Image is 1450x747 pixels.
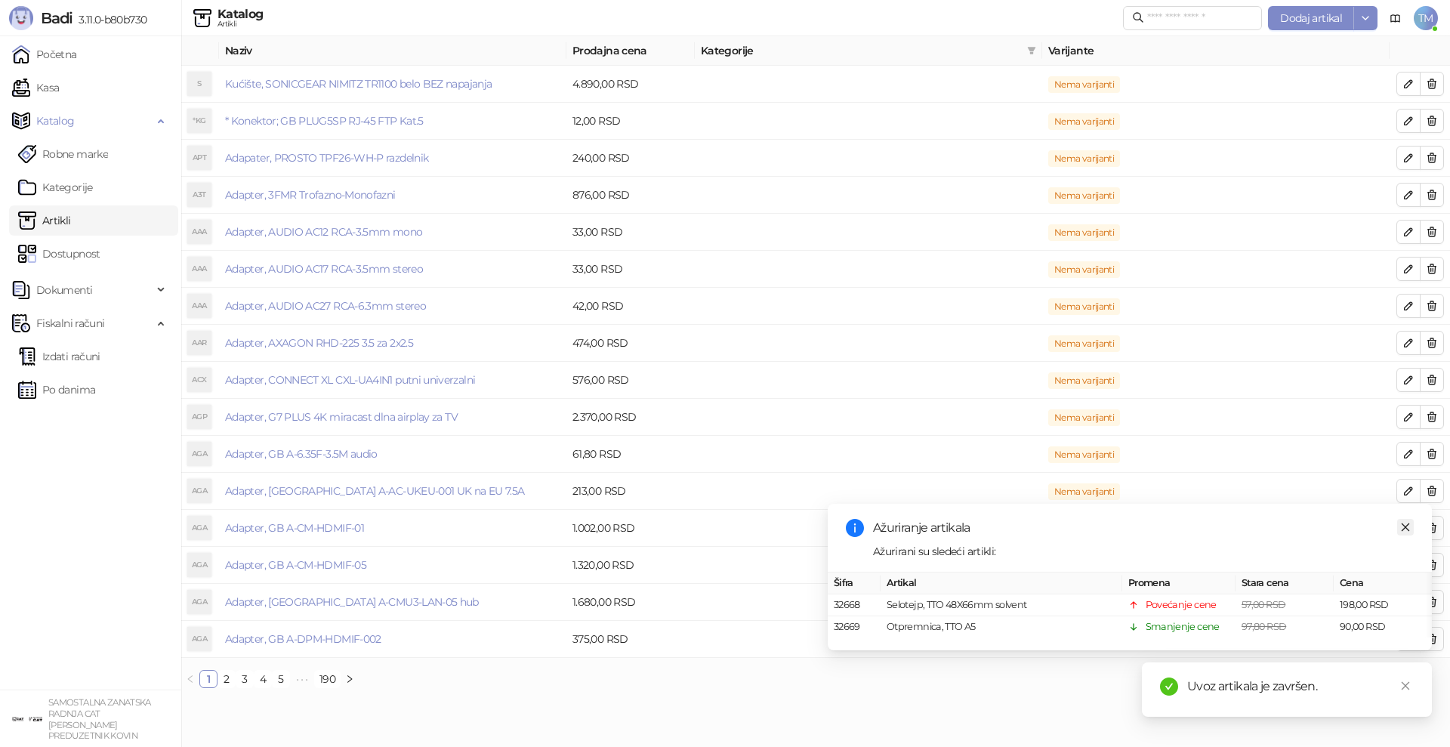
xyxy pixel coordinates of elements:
li: Prethodna strana [181,670,199,688]
a: Adapater, PROSTO TPF26-WH-P razdelnik [225,151,428,165]
span: Nema varijanti [1048,298,1120,315]
span: Dodaj artikal [1280,11,1342,25]
td: 90,00 RSD [1334,616,1432,638]
li: 3 [236,670,254,688]
div: Ažurirani su sledeći artikli: [873,543,1414,560]
span: close [1400,681,1411,691]
td: 42,00 RSD [566,288,695,325]
td: Selotejp, TTO 48X66mm solvent [881,594,1122,616]
th: Naziv [219,36,566,66]
td: Adapter, 3FMR Trofazno-Monofazni [219,177,566,214]
button: left [181,670,199,688]
span: Katalog [36,106,75,136]
img: 64x64-companyLogo-ae27db6e-dfce-48a1-b68e-83471bd1bffd.png [12,704,42,734]
a: Adapter, GB A-DPM-HDMIF-002 [225,632,381,646]
span: Nema varijanti [1048,372,1120,389]
div: APT [187,146,211,170]
li: 4 [254,670,272,688]
td: 474,00 RSD [566,325,695,362]
a: Adapter, GB A-CM-HDMIF-05 [225,558,366,572]
td: 1.320,00 RSD [566,547,695,584]
a: Close [1397,678,1414,694]
td: 240,00 RSD [566,140,695,177]
div: AAA [187,220,211,244]
td: 876,00 RSD [566,177,695,214]
td: Adapater, PROSTO TPF26-WH-P razdelnik [219,140,566,177]
td: Otpremnica, TTO A5 [881,616,1122,638]
a: Adapter, CONNECT XL CXL-UA4IN1 putni univerzalni [225,373,475,387]
td: 576,00 RSD [566,362,695,399]
span: Dokumenti [36,275,92,305]
td: Kućište, SONICGEAR NIMITZ TR1100 belo BEZ napajanja [219,66,566,103]
a: Adapter, AUDIO AC27 RCA-6.3mm stereo [225,299,426,313]
a: Adapter, AUDIO AC12 RCA-3.5mm mono [225,225,422,239]
span: Fiskalni računi [36,308,104,338]
th: Varijante [1042,36,1390,66]
a: Kasa [12,73,59,103]
div: AAA [187,294,211,318]
td: Adapter, GB A-AC-UKEU-001 UK na EU 7.5A [219,473,566,510]
a: Izdati računi [18,341,100,372]
span: Nema varijanti [1048,76,1120,93]
a: Adapter, 3FMR Trofazno-Monofazni [225,188,396,202]
div: AGA [187,553,211,577]
div: Artikli [217,20,264,28]
div: Povećanje cene [1146,597,1217,613]
span: TM [1414,6,1438,30]
a: 4 [255,671,271,687]
span: Nema varijanti [1048,224,1120,241]
td: 12,00 RSD [566,103,695,140]
td: 213,00 RSD [566,473,695,510]
th: Šifra [828,573,881,594]
a: Po danima [18,375,95,405]
div: AAA [187,257,211,281]
th: Cena [1334,573,1432,594]
a: Kućište, SONICGEAR NIMITZ TR1100 belo BEZ napajanja [225,77,492,91]
td: Adapter, GB A-CMU3-LAN-05 hub [219,584,566,621]
small: SAMOSTALNA ZANATSKA RADNJA CAT [PERSON_NAME] PREDUZETNIK KOVIN [48,697,151,741]
td: 1.680,00 RSD [566,584,695,621]
span: check-circle [1160,678,1178,696]
span: 57,00 RSD [1242,599,1285,610]
span: left [186,674,195,684]
td: Adapter, GB A-CM-HDMIF-05 [219,547,566,584]
td: 33,00 RSD [566,251,695,288]
li: 1 [199,670,217,688]
a: * Konektor; GB PLUG5SP RJ-45 FTP Kat.5 [225,114,424,128]
td: 33,00 RSD [566,214,695,251]
td: Adapter, G7 PLUS 4K miracast dlna airplay za TV [219,399,566,436]
span: Nema varijanti [1048,187,1120,204]
li: Sledećih 5 Strana [290,670,314,688]
span: Nema varijanti [1048,335,1120,352]
button: Dodaj artikal [1268,6,1354,30]
div: Katalog [217,8,264,20]
span: Nema varijanti [1048,409,1120,426]
span: 3.11.0-b80b730 [72,13,147,26]
div: AGP [187,405,211,429]
li: 190 [314,670,341,688]
td: Adapter, GB A-DPM-HDMIF-002 [219,621,566,658]
td: Adapter, AUDIO AC27 RCA-6.3mm stereo [219,288,566,325]
li: 2 [217,670,236,688]
span: close [1400,522,1411,532]
span: Nema varijanti [1048,261,1120,278]
a: Adapter, GB A-6.35F-3.5M audio [225,447,378,461]
a: Kategorije [18,172,93,202]
a: Adapter, AUDIO AC17 RCA-3.5mm stereo [225,262,423,276]
th: Stara cena [1236,573,1334,594]
span: Nema varijanti [1048,113,1120,130]
td: 375,00 RSD [566,621,695,658]
span: info-circle [846,519,864,537]
span: ••• [290,670,314,688]
div: AAR [187,331,211,355]
td: Adapter, CONNECT XL CXL-UA4IN1 putni univerzalni [219,362,566,399]
a: Robne marke [18,139,108,169]
td: Adapter, GB A-CM-HDMIF-01 [219,510,566,547]
button: right [341,670,359,688]
a: Adapter, [GEOGRAPHIC_DATA] A-AC-UKEU-001 UK na EU 7.5A [225,484,524,498]
a: Dostupnost [18,239,100,269]
div: AGA [187,479,211,503]
div: Smanjenje cene [1146,619,1220,634]
th: Artikal [881,573,1122,594]
div: AGA [187,590,211,614]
